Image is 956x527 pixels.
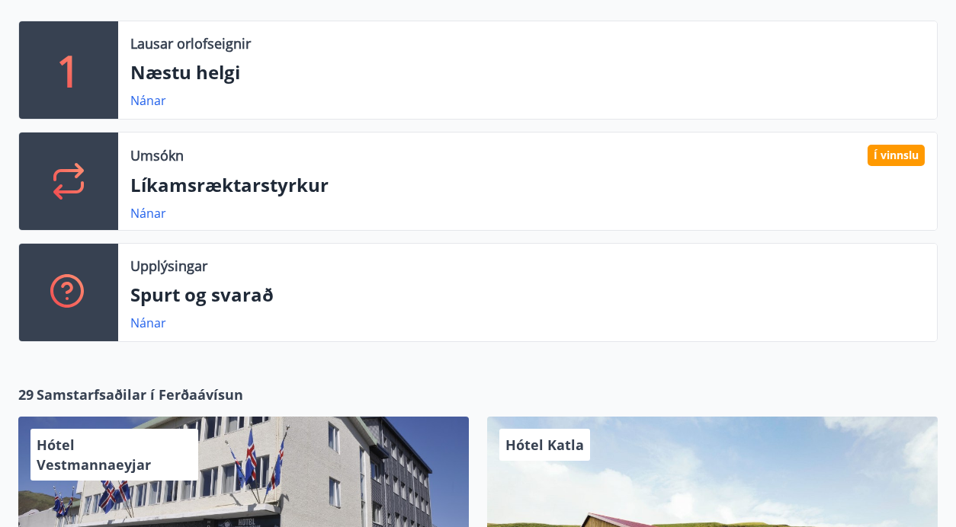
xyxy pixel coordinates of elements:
p: 1 [56,41,81,99]
p: Líkamsræktarstyrkur [130,172,925,198]
p: Umsókn [130,145,184,165]
a: Nánar [130,205,166,222]
a: Nánar [130,315,166,331]
a: Nánar [130,92,166,109]
span: Hótel Katla [505,436,584,454]
p: Spurt og svarað [130,282,925,308]
span: Samstarfsaðilar í Ferðaávísun [37,385,243,404]
p: Næstu helgi [130,59,925,85]
span: 29 [18,385,34,404]
p: Upplýsingar [130,256,207,276]
div: Í vinnslu [868,145,925,166]
span: Hótel Vestmannaeyjar [37,436,151,474]
p: Lausar orlofseignir [130,34,251,53]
